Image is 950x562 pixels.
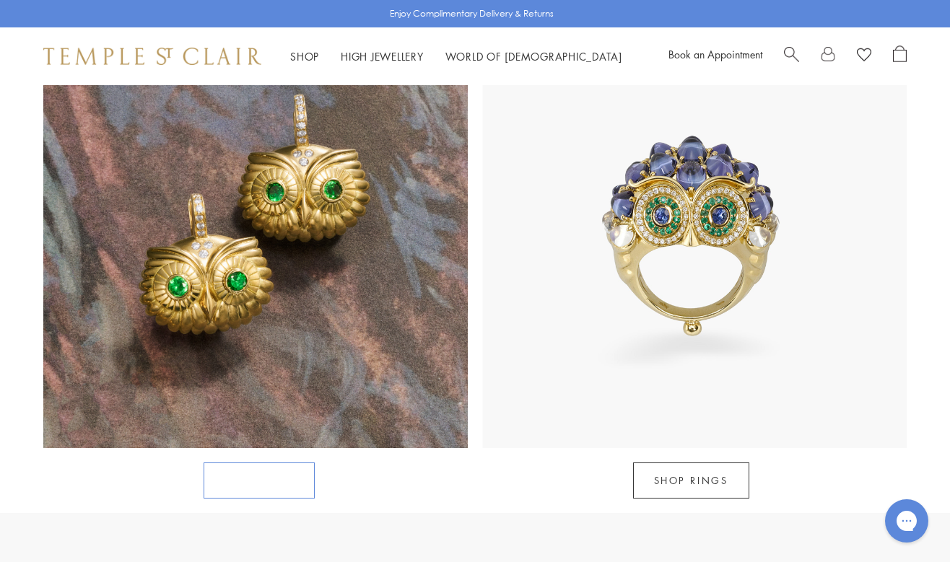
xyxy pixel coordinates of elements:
a: High JewelleryHigh Jewellery [341,49,424,63]
a: Search [784,45,799,67]
p: Enjoy Complimentary Delivery & Returns [390,6,554,21]
a: Athenæum [204,462,315,499]
iframe: Gorgias live chat messenger [878,494,936,548]
nav: Main navigation [290,48,622,66]
img: Temple St. Clair [43,48,261,65]
a: Open Shopping Bag [893,45,907,67]
a: Book an Appointment [668,47,762,61]
a: View Wishlist [857,45,871,67]
a: World of [DEMOGRAPHIC_DATA]World of [DEMOGRAPHIC_DATA] [445,49,622,63]
a: ShopShop [290,49,319,63]
a: SHOP RINGS [633,462,749,499]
